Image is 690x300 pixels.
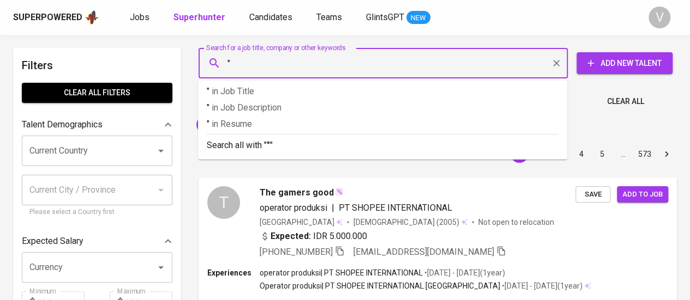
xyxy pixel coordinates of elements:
[22,230,172,252] div: Expected Salary
[249,12,292,22] span: Candidates
[658,145,675,163] button: Go to next page
[212,86,254,96] span: in Job Title
[581,188,605,201] span: Save
[366,11,430,25] a: GlintsGPT NEW
[649,7,670,28] div: V
[13,9,99,26] a: Superpoweredapp logo
[29,207,165,218] p: Please select a Country first
[607,95,644,108] span: Clear All
[22,83,172,103] button: Clear All filters
[196,116,305,133] div: "PT Summit Travel Goods"
[585,57,664,70] span: Add New Talent
[212,119,252,129] span: in Resume
[316,12,342,22] span: Teams
[207,186,240,219] div: T
[366,12,404,22] span: GlintsGPT
[423,267,505,278] p: • [DATE] - [DATE] ( 1 year )
[196,119,293,130] span: "PT Summit Travel Goods"
[353,217,436,228] span: [DEMOGRAPHIC_DATA]
[271,230,311,243] b: Expected:
[260,247,333,257] span: [PHONE_NUMBER]
[260,203,327,213] span: operator produksi
[353,247,494,257] span: [EMAIL_ADDRESS][DOMAIN_NAME]
[22,118,103,131] p: Talent Demographics
[207,267,260,278] p: Experiences
[212,102,281,113] span: in Job Description
[153,143,169,158] button: Open
[549,56,564,71] button: Clear
[173,11,227,25] a: Superhunter
[617,186,668,203] button: Add to job
[130,12,149,22] span: Jobs
[406,13,430,23] span: NEW
[31,86,164,100] span: Clear All filters
[173,12,225,22] b: Superhunter
[153,260,169,275] button: Open
[316,11,344,25] a: Teams
[614,149,632,160] div: …
[22,235,83,248] p: Expected Salary
[267,140,270,150] b: "
[260,280,500,291] p: Operator produksi | PT SHOPEE INTERNATIONAL [GEOGRAPHIC_DATA]
[260,230,367,243] div: IDR 5.000.000
[249,11,295,25] a: Candidates
[500,280,583,291] p: • [DATE] - [DATE] ( 1 year )
[207,139,559,152] p: Search all with " "
[575,186,610,203] button: Save
[260,267,423,278] p: operator produksi | PT SHOPEE INTERNATIONAL
[260,217,343,228] div: [GEOGRAPHIC_DATA]
[22,57,172,74] h6: Filters
[603,91,649,112] button: Clear All
[577,52,673,74] button: Add New Talent
[573,145,590,163] button: Go to page 4
[207,118,559,131] p: "
[622,188,663,201] span: Add to job
[478,217,554,228] p: Not open to relocation
[335,187,344,196] img: magic_wand.svg
[22,114,172,136] div: Talent Demographics
[207,85,559,98] p: "
[332,201,334,215] span: |
[85,9,99,26] img: app logo
[593,145,611,163] button: Go to page 5
[353,217,467,228] div: (2005)
[130,11,152,25] a: Jobs
[488,145,677,163] nav: pagination navigation
[207,101,559,114] p: "
[339,203,452,213] span: PT SHOPEE INTERNATIONAL
[260,186,334,199] span: The gamers good
[635,145,655,163] button: Go to page 573
[13,11,82,24] div: Superpowered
